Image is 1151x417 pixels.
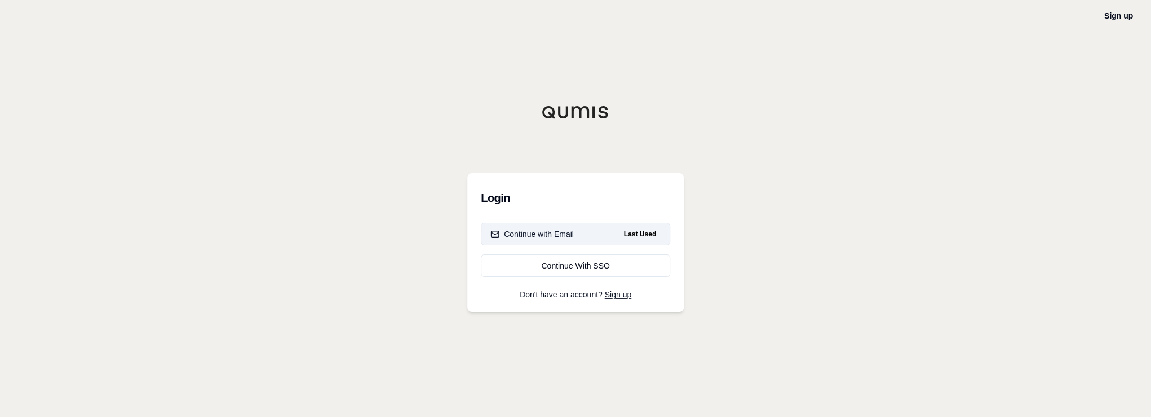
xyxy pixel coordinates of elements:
[1104,11,1133,20] a: Sign up
[481,254,670,277] a: Continue With SSO
[481,223,670,245] button: Continue with EmailLast Used
[490,260,661,271] div: Continue With SSO
[619,227,661,241] span: Last Used
[542,106,609,119] img: Qumis
[605,290,631,299] a: Sign up
[490,229,574,240] div: Continue with Email
[481,187,670,209] h3: Login
[481,291,670,299] p: Don't have an account?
